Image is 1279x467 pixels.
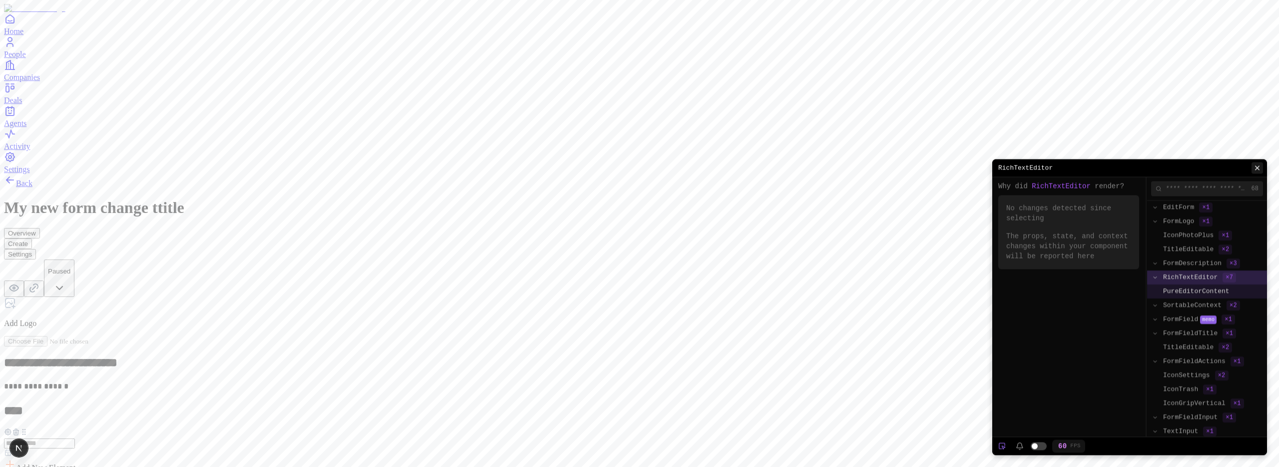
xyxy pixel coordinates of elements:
[4,128,1275,150] a: Activity
[4,82,1275,104] a: Deals
[4,142,30,150] span: Activity
[4,96,22,104] span: Deals
[4,50,26,58] span: People
[4,151,1275,173] a: Settings
[4,179,32,187] a: Back
[4,119,26,127] span: Agents
[4,13,1275,35] a: Home
[4,165,30,173] span: Settings
[4,105,1275,127] a: Agents
[4,198,1275,217] h1: My new form change ttitle
[4,59,1275,81] a: Companies
[4,4,65,13] img: Item Brain Logo
[4,73,40,81] span: Companies
[4,27,23,35] span: Home
[4,238,32,249] button: Create
[4,319,1275,328] p: Add Logo
[4,36,1275,58] a: People
[4,249,36,259] button: Settings
[4,228,40,238] button: Overview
